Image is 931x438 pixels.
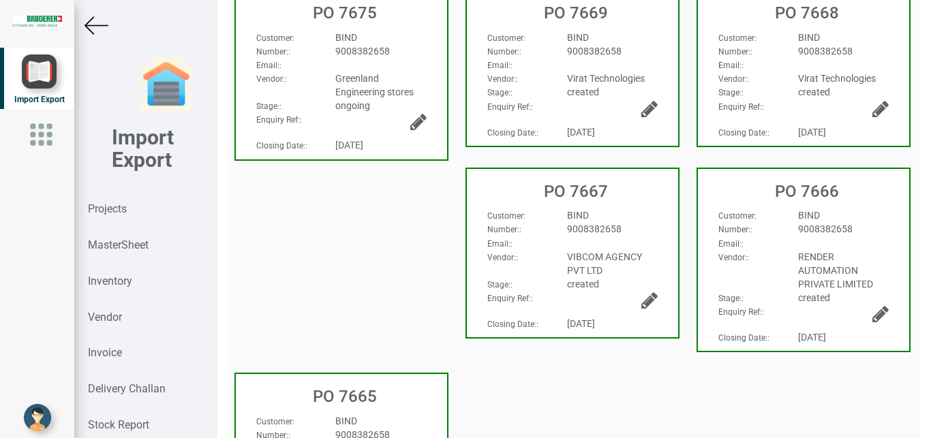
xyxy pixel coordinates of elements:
[487,319,538,329] span: :
[256,417,294,426] span: :
[88,238,149,251] strong: MasterSheet
[718,102,762,112] strong: Enquiry Ref:
[487,88,510,97] strong: Stage:
[718,225,752,234] span: :
[487,128,538,138] span: :
[487,88,513,97] span: :
[88,418,149,431] strong: Stock Report
[14,95,65,104] span: Import Export
[718,294,742,303] strong: Stage:
[718,253,747,262] strong: Vendor:
[718,74,747,84] strong: Vendor:
[567,32,589,43] span: BIND
[798,46,853,57] span: 9008382658
[256,47,288,57] strong: Number:
[487,225,519,234] strong: Number:
[139,58,194,112] img: garage-closed.png
[256,115,302,125] span: :
[567,210,589,221] span: BIND
[798,223,853,234] span: 9008382658
[798,87,830,97] span: created
[567,318,595,329] span: [DATE]
[718,239,744,249] span: :
[705,183,909,200] h3: PO 7666
[256,33,294,43] span: :
[487,33,525,43] span: :
[335,73,414,97] span: Greenland Engineering stores
[718,128,767,138] strong: Closing Date:
[335,140,363,151] span: [DATE]
[718,239,742,249] strong: Email:
[798,32,820,43] span: BIND
[487,61,510,70] strong: Email:
[256,101,279,111] strong: Stage:
[487,253,516,262] strong: Vendor:
[718,61,742,70] strong: Email:
[487,294,531,303] strong: Enquiry Ref:
[718,307,764,317] span: :
[487,211,523,221] strong: Customer
[798,251,873,290] span: RENDER AUTOMATION PRIVATE LIMITED
[487,280,510,290] strong: Stage:
[487,319,536,329] strong: Closing Date:
[487,211,525,221] span: :
[88,311,122,324] strong: Vendor
[243,4,447,22] h3: PO 7675
[567,46,622,57] span: 9008382658
[718,61,744,70] span: :
[487,128,536,138] strong: Closing Date:
[487,253,518,262] span: :
[256,141,307,151] span: :
[718,88,744,97] span: :
[567,251,642,276] span: VIBCOM AGENCY PVT LTD
[487,33,523,43] strong: Customer
[256,141,305,151] strong: Closing Date:
[718,333,769,343] span: :
[718,253,749,262] span: :
[88,202,127,215] strong: Projects
[798,210,820,221] span: BIND
[243,388,447,405] h3: PO 7665
[718,333,767,343] strong: Closing Date:
[718,47,750,57] strong: Number:
[487,102,531,112] strong: Enquiry Ref:
[567,73,645,84] span: Virat Technologies
[335,100,370,111] span: ongoing
[256,115,300,125] strong: Enquiry Ref:
[718,211,757,221] span: :
[487,74,518,84] span: :
[718,128,769,138] span: :
[88,275,132,287] strong: Inventory
[256,101,281,111] span: :
[798,332,826,343] span: [DATE]
[487,239,510,249] strong: Email:
[718,47,752,57] span: :
[705,4,909,22] h3: PO 7668
[256,61,281,70] span: :
[487,47,521,57] span: :
[718,307,762,317] strong: Enquiry Ref:
[487,280,513,290] span: :
[798,127,826,138] span: [DATE]
[335,416,357,426] span: BIND
[88,346,122,359] strong: Invoice
[256,33,292,43] strong: Customer
[718,102,764,112] span: :
[256,61,279,70] strong: Email:
[798,292,830,303] span: created
[718,211,754,221] strong: Customer
[567,279,599,290] span: created
[487,225,521,234] span: :
[718,33,757,43] span: :
[487,102,533,112] span: :
[474,183,678,200] h3: PO 7667
[335,32,357,43] span: BIND
[256,74,287,84] span: :
[256,74,285,84] strong: Vendor:
[718,88,742,97] strong: Stage:
[335,46,390,57] span: 9008382658
[487,47,519,57] strong: Number:
[256,417,292,426] strong: Customer
[474,4,678,22] h3: PO 7669
[567,87,599,97] span: created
